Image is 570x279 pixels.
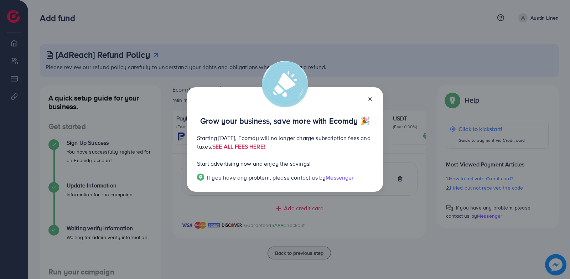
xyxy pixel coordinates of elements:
[262,61,308,107] img: alert
[326,174,353,181] span: Messenger
[197,159,373,168] p: Start advertising now and enjoy the savings!
[197,134,373,151] p: Starting [DATE], Ecomdy will no longer charge subscription fees and taxes.
[212,143,265,150] a: SEE ALL FEES HERE!
[207,174,326,181] span: If you have any problem, please contact us by
[197,117,373,125] p: Grow your business, save more with Ecomdy 🎉
[197,174,204,181] img: Popup guide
